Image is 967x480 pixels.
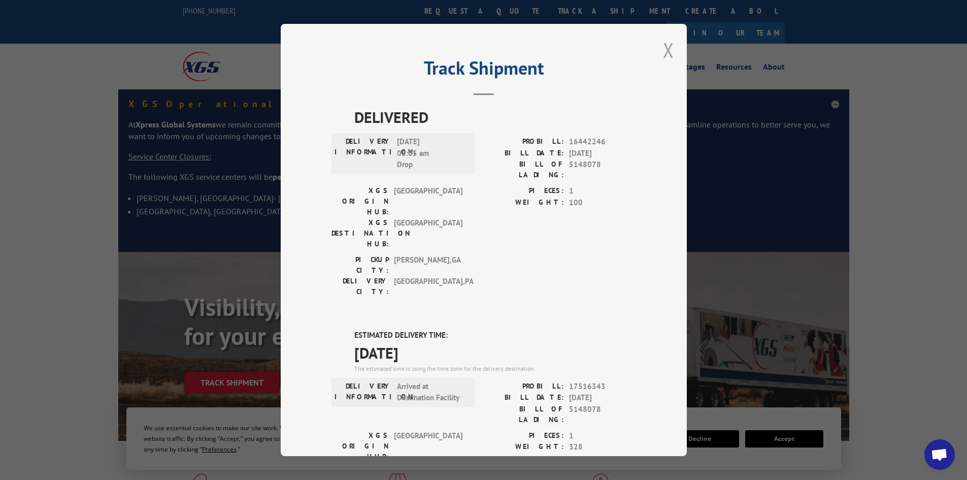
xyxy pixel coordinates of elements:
[484,136,564,148] label: PROBILL:
[331,254,389,276] label: PICKUP CITY:
[354,106,636,129] span: DELIVERED
[394,254,462,276] span: [PERSON_NAME] , GA
[331,430,389,462] label: XGS ORIGIN HUB:
[331,61,636,80] h2: Track Shipment
[484,197,564,209] label: WEIGHT:
[394,217,462,249] span: [GEOGRAPHIC_DATA]
[331,276,389,297] label: DELIVERY CITY:
[569,441,636,453] span: 328
[484,430,564,442] label: PIECES:
[354,330,636,341] label: ESTIMATED DELIVERY TIME:
[569,136,636,148] span: 16442246
[569,404,636,425] span: 5148078
[335,136,392,171] label: DELIVERY INFORMATION:
[484,404,564,425] label: BILL OF LADING:
[484,148,564,159] label: BILL DATE:
[484,392,564,404] label: BILL DATE:
[394,185,462,217] span: [GEOGRAPHIC_DATA]
[924,439,955,470] a: Open chat
[331,185,389,217] label: XGS ORIGIN HUB:
[484,185,564,197] label: PIECES:
[397,136,465,171] span: [DATE] 08:05 am Drop
[397,381,465,404] span: Arrived at Destination Facility
[569,381,636,393] span: 17516343
[394,430,462,462] span: [GEOGRAPHIC_DATA]
[335,381,392,404] label: DELIVERY INFORMATION:
[569,430,636,442] span: 1
[484,441,564,453] label: WEIGHT:
[569,159,636,180] span: 5148078
[331,217,389,249] label: XGS DESTINATION HUB:
[394,276,462,297] span: [GEOGRAPHIC_DATA] , PA
[663,37,674,63] button: Close modal
[569,392,636,404] span: [DATE]
[484,381,564,393] label: PROBILL:
[354,341,636,364] span: [DATE]
[569,185,636,197] span: 1
[569,148,636,159] span: [DATE]
[484,159,564,180] label: BILL OF LADING:
[569,197,636,209] span: 100
[354,364,636,373] div: The estimated time is using the time zone for the delivery destination.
